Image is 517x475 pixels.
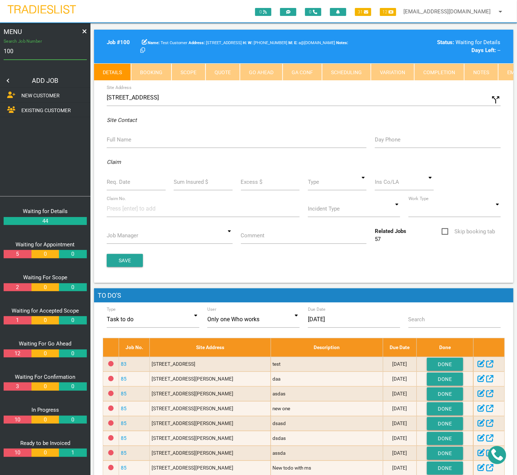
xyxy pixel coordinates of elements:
a: 2 [4,283,31,292]
label: Work Type [408,195,429,202]
th: Site Address [150,338,271,357]
a: 0 [59,349,86,358]
a: Waiting For Go Ahead [19,340,72,347]
td: [DATE] [383,357,417,372]
a: 0 [59,382,86,391]
a: 0 [59,283,86,292]
div: Waiting for Details -- [408,38,500,55]
p: New todo with ms [273,464,381,471]
h1: To Do's [94,288,513,303]
td: [DATE] [383,386,417,401]
a: 5 [4,250,31,258]
a: 0 [31,349,59,358]
a: 0 [31,382,59,391]
th: Description [271,338,383,357]
a: 85 [121,435,127,441]
i: Click to show custom address field [490,94,501,105]
a: 85 [121,465,127,471]
label: Comment [241,232,265,240]
button: Done [427,462,463,475]
button: Done [427,373,463,386]
label: Due Date [308,306,326,313]
label: Day Phone [375,136,401,144]
a: 83 [121,361,127,367]
span: NEW CUSTOMER [21,93,60,98]
b: M: [288,41,293,45]
a: ADD JOB [14,73,76,88]
a: 85 [121,406,127,411]
a: Quote [205,63,240,81]
a: Booking [131,63,171,81]
a: Waiting for Accepted Scope [12,308,79,314]
a: Waiting For Scope [23,274,67,281]
td: [STREET_ADDRESS][PERSON_NAME] [150,386,271,401]
label: Claim No. [107,195,126,202]
b: W: [248,41,253,45]
p: asdas [273,390,381,397]
p: daa [273,375,381,382]
a: 10 [4,449,31,457]
a: 0 [59,250,86,258]
td: [DATE] [383,372,417,386]
label: Full Name [107,136,131,144]
a: 0 [31,316,59,325]
a: Completion [414,63,464,81]
p: assda [273,449,381,457]
b: Days Left: [472,47,496,54]
a: 0 [59,316,86,325]
a: Waiting for Details [23,208,68,215]
a: Variation [371,63,414,81]
span: a@[DOMAIN_NAME] [294,41,335,45]
b: Name: [148,41,160,45]
a: 57 [375,236,381,242]
a: Scheduling [322,63,371,81]
label: Sum Insured $ [174,178,208,186]
span: 31 [355,8,371,16]
p: test [273,360,381,368]
th: Job No. [119,338,150,357]
i: Claim [107,159,121,165]
td: [STREET_ADDRESS][PERSON_NAME] [150,401,271,416]
button: Done [427,402,463,415]
td: [DATE] [383,401,417,416]
a: 85 [121,391,127,396]
th: Due Date [383,338,417,357]
b: Job # 100 [107,39,130,46]
th: Done [417,338,474,357]
a: 0 [31,250,59,258]
a: 44 [4,217,87,225]
td: [DATE] [383,416,417,431]
label: User [207,306,216,313]
a: Waiting for Appointment [16,241,75,248]
td: [STREET_ADDRESS][PERSON_NAME] [150,431,271,446]
a: 1 [59,449,86,457]
a: 85 [121,420,127,426]
p: new one [273,405,381,412]
b: E: [294,41,297,45]
td: [STREET_ADDRESS][PERSON_NAME] [150,372,271,386]
a: Scope [171,63,205,81]
td: [STREET_ADDRESS][PERSON_NAME] [150,416,271,431]
td: [STREET_ADDRESS][PERSON_NAME] [150,446,271,461]
b: Notes: [336,41,348,45]
button: Done [427,358,463,371]
a: 0 [31,283,59,292]
p: dsasd [273,420,381,427]
a: GA Conf [283,63,322,81]
img: s3file [7,4,76,15]
label: Search [408,315,425,324]
label: Search Job Number [4,38,70,44]
a: 85 [121,450,127,456]
a: 0 [31,449,59,457]
a: 3 [4,382,31,391]
a: Ready to be Invoiced [20,440,70,446]
b: Address: [188,41,205,45]
td: [DATE] [383,431,417,446]
a: 12 [4,349,31,358]
label: Excess $ [241,178,263,186]
a: In Progress [31,407,59,413]
a: Details [94,63,131,81]
button: Save [107,254,143,267]
button: Done [427,387,463,400]
i: Site Contact [107,117,137,123]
